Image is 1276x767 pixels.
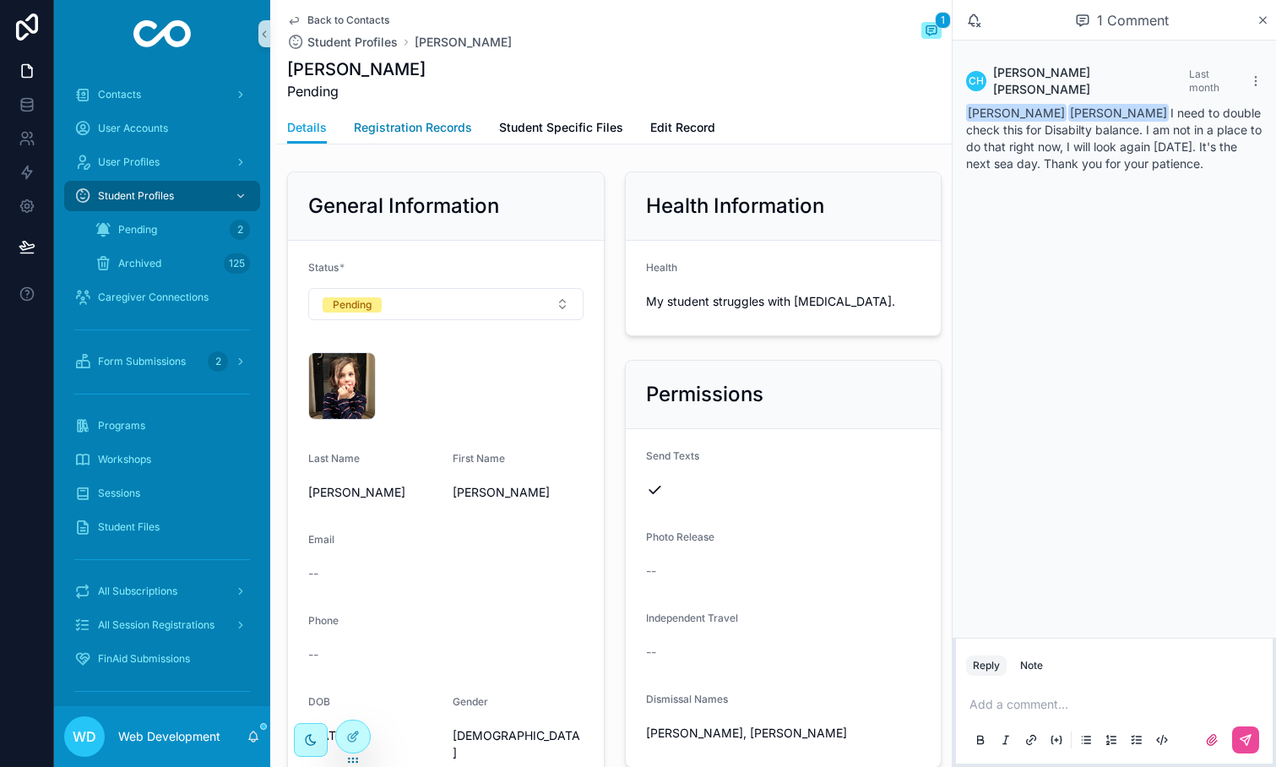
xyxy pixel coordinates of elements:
[308,193,499,220] h2: General Information
[499,119,623,136] span: Student Specific Files
[966,104,1067,122] span: [PERSON_NAME]
[98,652,190,666] span: FinAid Submissions
[453,452,505,465] span: First Name
[921,22,942,42] button: 1
[287,119,327,136] span: Details
[308,727,439,744] span: [DATE]
[118,223,157,237] span: Pending
[966,655,1007,676] button: Reply
[646,381,763,408] h2: Permissions
[230,220,250,240] div: 2
[64,411,260,441] a: Programs
[133,20,192,47] img: App logo
[308,614,339,627] span: Phone
[118,257,161,270] span: Archived
[453,695,488,708] span: Gender
[98,122,168,135] span: User Accounts
[308,261,339,274] span: Status
[646,563,656,579] span: --
[64,346,260,377] a: Form Submissions2
[64,282,260,313] a: Caregiver Connections
[935,12,951,29] span: 1
[73,726,96,747] span: WD
[650,119,715,136] span: Edit Record
[308,533,334,546] span: Email
[98,453,151,466] span: Workshops
[98,155,160,169] span: User Profiles
[646,530,714,543] span: Photo Release
[98,189,174,203] span: Student Profiles
[307,14,389,27] span: Back to Contacts
[499,112,623,146] a: Student Specific Files
[308,565,318,582] span: --
[64,113,260,144] a: User Accounts
[415,34,512,51] a: [PERSON_NAME]
[308,695,330,708] span: DOB
[287,81,426,101] span: Pending
[287,57,426,81] h1: [PERSON_NAME]
[64,147,260,177] a: User Profiles
[333,297,372,313] div: Pending
[354,112,472,146] a: Registration Records
[308,484,439,501] span: [PERSON_NAME]
[308,452,360,465] span: Last Name
[650,112,715,146] a: Edit Record
[64,644,260,674] a: FinAid Submissions
[993,64,1189,98] span: [PERSON_NAME] [PERSON_NAME]
[64,512,260,542] a: Student Files
[308,288,584,320] button: Select Button
[1013,655,1050,676] button: Note
[64,610,260,640] a: All Session Registrations
[98,618,214,632] span: All Session Registrations
[453,727,584,761] span: [DEMOGRAPHIC_DATA]
[1068,104,1169,122] span: [PERSON_NAME]
[64,478,260,509] a: Sessions
[98,291,209,304] span: Caregiver Connections
[98,88,141,101] span: Contacts
[98,487,140,500] span: Sessions
[64,181,260,211] a: Student Profiles
[54,68,270,706] div: scrollable content
[646,644,656,661] span: --
[646,293,921,310] span: My student struggles with [MEDICAL_DATA].
[208,351,228,372] div: 2
[308,646,318,663] span: --
[646,261,677,274] span: Health
[646,612,738,624] span: Independent Travel
[307,34,398,51] span: Student Profiles
[354,119,472,136] span: Registration Records
[287,112,327,144] a: Details
[64,444,260,475] a: Workshops
[84,215,260,245] a: Pending2
[84,248,260,279] a: Archived125
[1097,10,1169,30] span: 1 Comment
[98,520,160,534] span: Student Files
[966,106,1262,171] span: I need to double check this for Disabilty balance. I am not in a place to do that right now, I wi...
[287,34,398,51] a: Student Profiles
[64,79,260,110] a: Contacts
[1020,659,1043,672] div: Note
[646,725,921,742] span: [PERSON_NAME], [PERSON_NAME]
[64,576,260,607] a: All Subscriptions
[453,484,584,501] span: [PERSON_NAME]
[98,585,177,598] span: All Subscriptions
[646,693,728,705] span: Dismissal Names
[224,253,250,274] div: 125
[118,728,220,745] p: Web Development
[646,449,699,462] span: Send Texts
[287,14,389,27] a: Back to Contacts
[969,74,984,88] span: CH
[98,419,145,432] span: Programs
[1189,68,1219,94] span: Last month
[98,355,186,368] span: Form Submissions
[646,193,824,220] h2: Health Information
